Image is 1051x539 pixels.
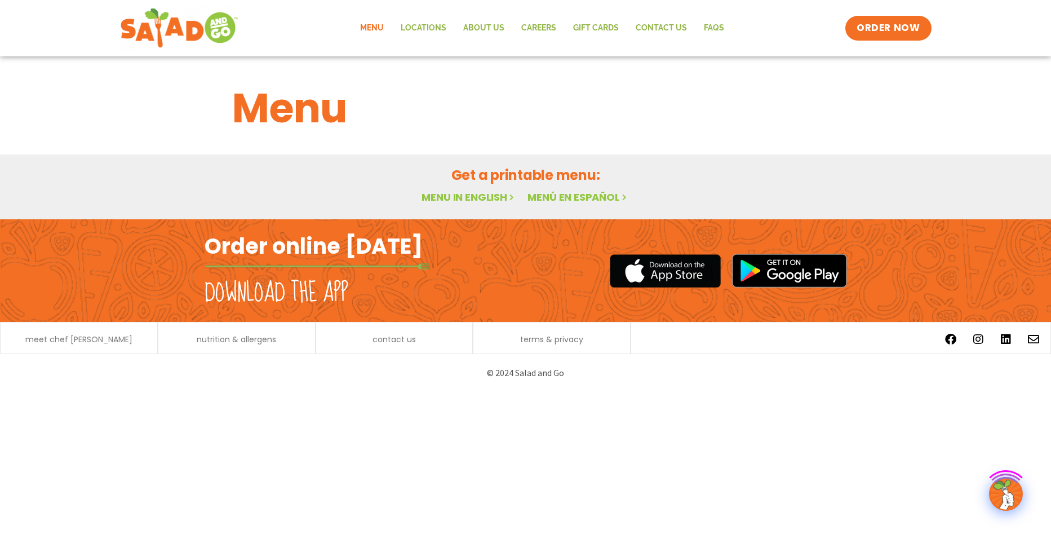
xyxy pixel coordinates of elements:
h2: Download the app [205,277,348,309]
a: FAQs [695,15,733,41]
img: appstore [610,253,721,289]
img: google_play [732,254,847,288]
a: Contact Us [627,15,695,41]
h2: Get a printable menu: [232,165,819,185]
a: Menu [352,15,392,41]
a: Locations [392,15,455,41]
span: ORDER NOW [857,21,920,35]
a: GIFT CARDS [565,15,627,41]
img: new-SAG-logo-768×292 [120,6,239,51]
h1: Menu [232,78,819,139]
a: nutrition & allergens [197,335,276,343]
a: terms & privacy [520,335,583,343]
a: Menu in English [422,190,516,204]
a: About Us [455,15,513,41]
a: contact us [372,335,416,343]
h2: Order online [DATE] [205,232,423,260]
a: meet chef [PERSON_NAME] [25,335,132,343]
a: Menú en español [527,190,629,204]
a: Careers [513,15,565,41]
p: © 2024 Salad and Go [210,365,841,381]
a: ORDER NOW [845,16,931,41]
img: fork [205,263,430,269]
nav: Menu [352,15,733,41]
